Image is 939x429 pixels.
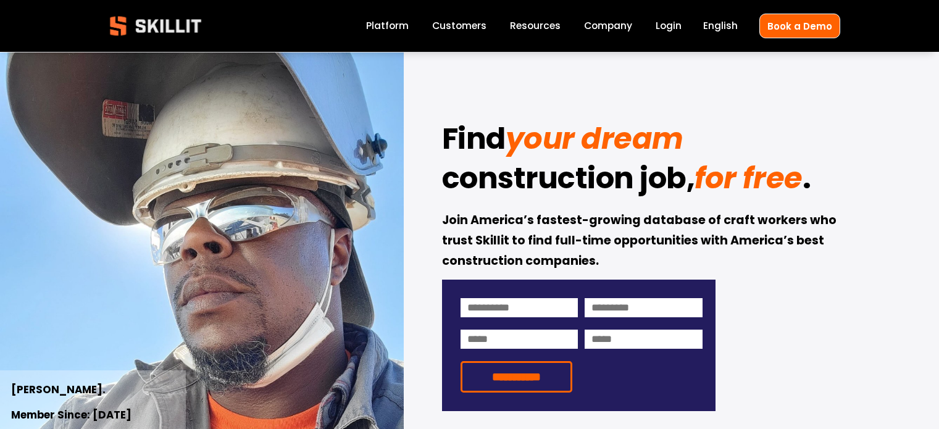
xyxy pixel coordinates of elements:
a: folder dropdown [510,18,561,35]
em: for free [695,157,802,199]
span: English [703,19,738,33]
strong: Member Since: [DATE] [11,407,131,425]
img: Skillit [99,7,212,44]
strong: Find [442,116,506,167]
strong: construction job, [442,156,695,206]
strong: [PERSON_NAME]. [11,381,106,399]
strong: . [803,156,811,206]
a: Company [584,18,632,35]
a: Platform [366,18,409,35]
span: Resources [510,19,561,33]
em: your dream [506,118,683,159]
a: Book a Demo [759,14,840,38]
a: Login [656,18,682,35]
div: language picker [703,18,738,35]
a: Customers [432,18,486,35]
strong: Join America’s fastest-growing database of craft workers who trust Skillit to find full-time oppo... [442,211,839,272]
